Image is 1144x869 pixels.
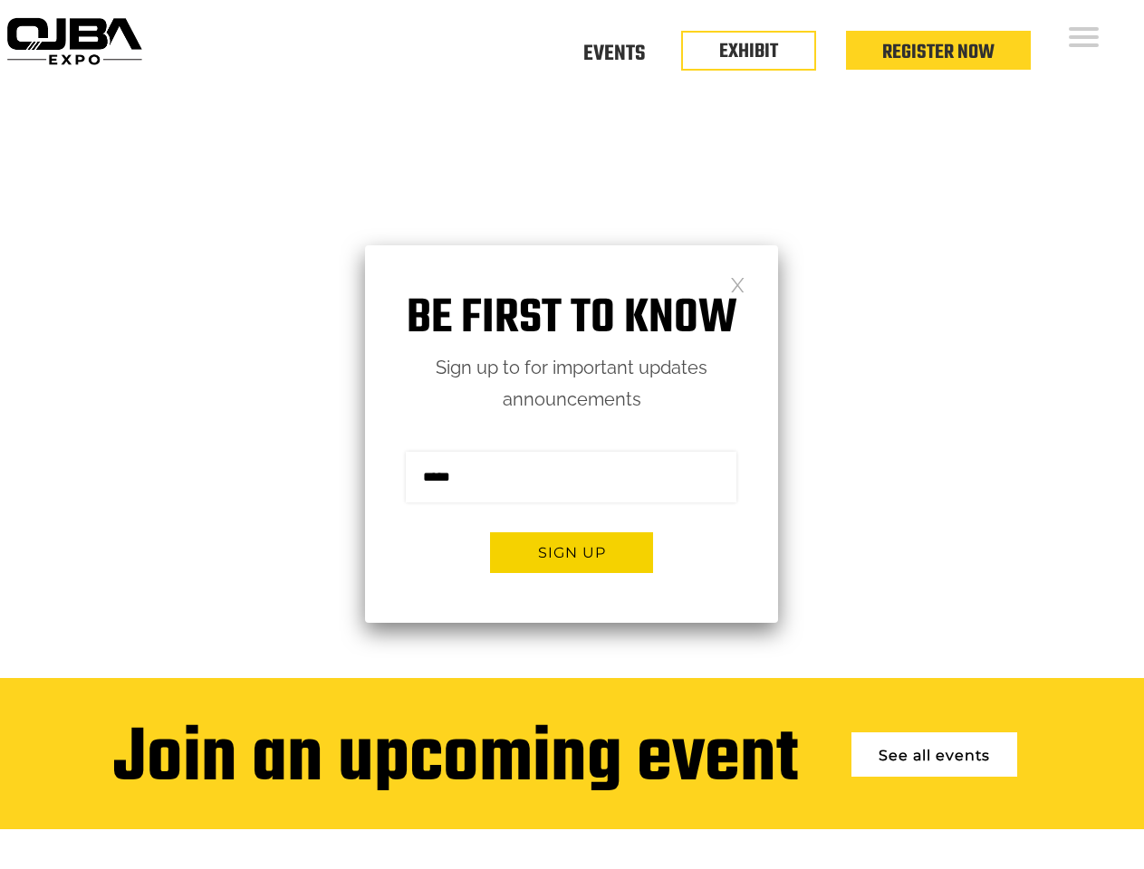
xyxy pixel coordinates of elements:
[113,719,798,802] div: Join an upcoming event
[490,532,653,573] button: Sign up
[365,352,778,415] p: Sign up to for important updates announcements
[882,37,995,68] a: Register Now
[851,732,1017,777] a: See all events
[365,291,778,348] h1: Be first to know
[719,36,778,67] a: EXHIBIT
[730,276,745,291] a: Close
